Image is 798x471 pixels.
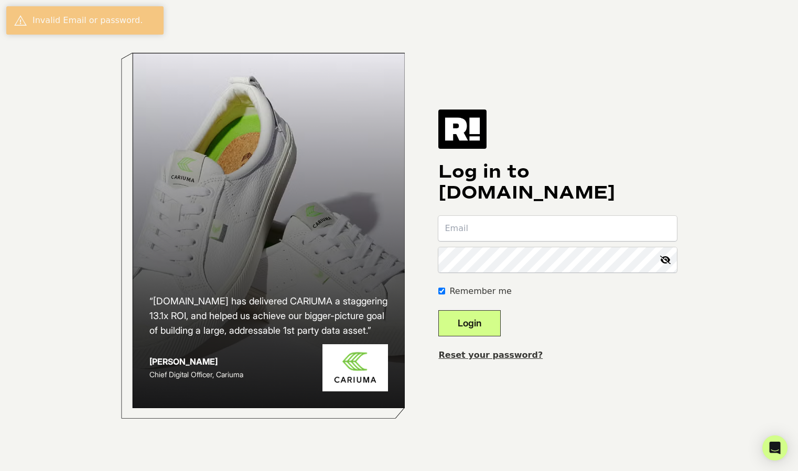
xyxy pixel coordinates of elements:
[762,435,788,461] div: Open Intercom Messenger
[322,344,388,392] img: Cariuma
[33,14,156,27] div: Invalid Email or password.
[438,216,677,241] input: Email
[438,109,487,148] img: Retention.com
[438,161,677,203] h1: Log in to [DOMAIN_NAME]
[438,310,501,336] button: Login
[449,285,511,298] label: Remember me
[149,294,389,338] h2: “[DOMAIN_NAME] has delivered CARIUMA a staggering 13.1x ROI, and helped us achieve our bigger-pic...
[149,370,243,379] span: Chief Digital Officer, Cariuma
[149,356,218,367] strong: [PERSON_NAME]
[438,350,543,360] a: Reset your password?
